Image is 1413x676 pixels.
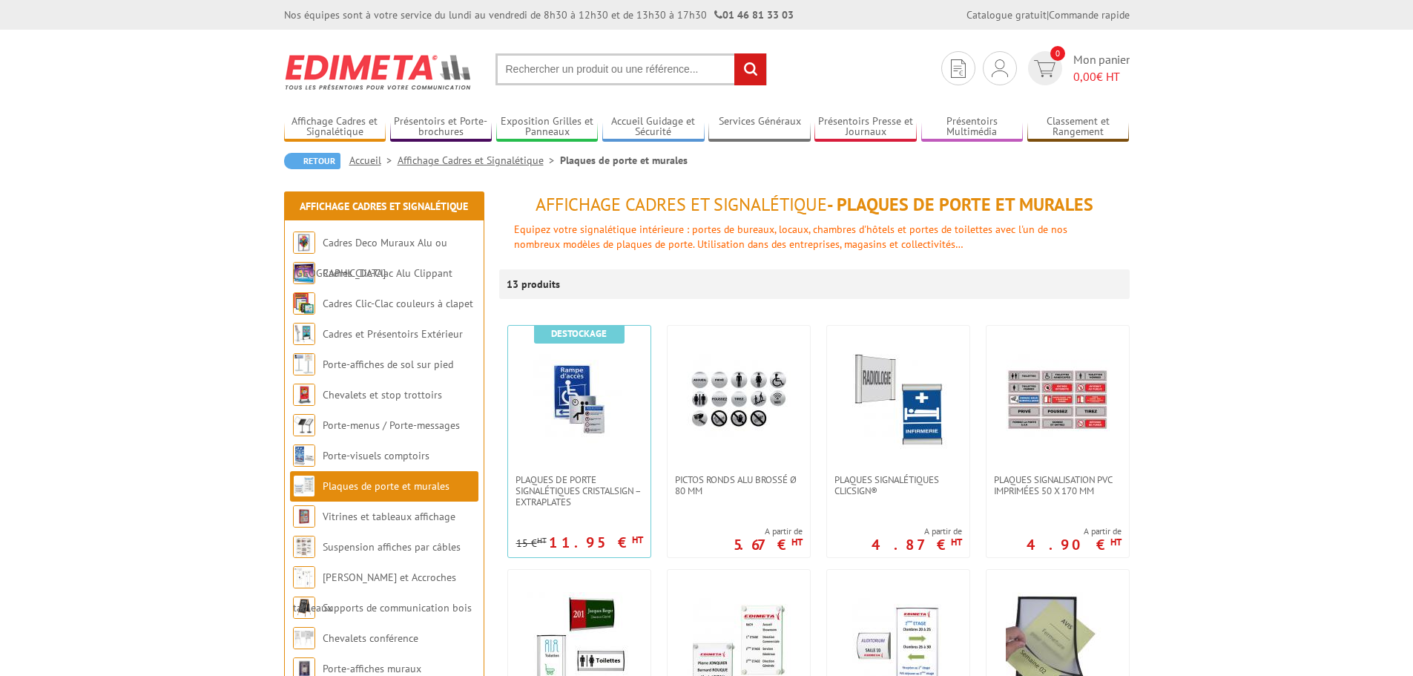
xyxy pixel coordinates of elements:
[284,153,340,169] a: Retour
[323,419,460,432] a: Porte-menus / Porte-messages
[293,475,315,497] img: Plaques de porte et murales
[921,115,1024,140] a: Présentoirs Multimédia
[293,414,315,436] img: Porte-menus / Porte-messages
[1027,115,1130,140] a: Classement et Rangement
[507,269,562,299] p: 13 produits
[390,115,493,140] a: Présentoirs et Porte-brochures
[323,449,429,462] a: Porte-visuels comptoirs
[827,474,969,496] a: Plaques signalétiques ClicSign®
[791,536,803,548] sup: HT
[323,327,463,341] a: Cadres et Présentoirs Extérieur
[516,474,643,508] span: Plaques de porte signalétiques CristalSign – extraplates
[1073,51,1130,85] span: Mon panier
[536,193,827,216] span: Affichage Cadres et Signalétique
[1027,525,1121,537] span: A partir de
[349,154,398,167] a: Accueil
[508,474,650,508] a: Plaques de porte signalétiques CristalSign – extraplates
[516,538,547,549] p: 15 €
[323,510,455,523] a: Vitrines et tableaux affichage
[1050,46,1065,61] span: 0
[323,601,472,614] a: Supports de communication bois
[284,45,473,99] img: Edimeta
[714,8,794,22] strong: 01 46 81 33 03
[514,223,1067,251] font: Equipez votre signalétique intérieure : portes de bureaux, locaux, chambres d'hôtels et portes de...
[846,348,950,452] img: Plaques signalétiques ClicSign®
[814,115,917,140] a: Présentoirs Presse et Journaux
[323,662,421,675] a: Porte-affiches muraux
[293,444,315,467] img: Porte-visuels comptoirs
[734,540,803,549] p: 5.67 €
[293,232,315,254] img: Cadres Deco Muraux Alu ou Bois
[1049,8,1130,22] a: Commande rapide
[551,327,607,340] b: Destockage
[293,292,315,315] img: Cadres Clic-Clac couleurs à clapet
[675,474,803,496] span: Pictos ronds alu brossé Ø 80 mm
[966,8,1047,22] a: Catalogue gratuit
[992,59,1008,77] img: devis rapide
[323,631,418,645] a: Chevalets conférence
[602,115,705,140] a: Accueil Guidage et Sécurité
[687,348,791,452] img: Pictos ronds alu brossé Ø 80 mm
[872,540,962,549] p: 4.87 €
[549,538,643,547] p: 11.95 €
[632,534,643,546] sup: HT
[323,540,461,554] a: Suspension affiches par câbles
[300,200,468,213] a: Affichage Cadres et Signalétique
[293,353,315,375] img: Porte-affiches de sol sur pied
[1073,68,1130,85] span: € HT
[284,7,794,22] div: Nos équipes sont à votre service du lundi au vendredi de 8h30 à 12h30 et de 13h30 à 17h30
[1110,536,1121,548] sup: HT
[323,266,452,280] a: Cadres Clic-Clac Alu Clippant
[994,474,1121,496] span: Plaques signalisation PVC imprimées 50 x 170 mm
[734,53,766,85] input: rechercher
[293,571,456,614] a: [PERSON_NAME] et Accroches tableaux
[293,384,315,406] img: Chevalets et stop trottoirs
[499,195,1130,214] h1: - Plaques de porte et murales
[323,358,453,371] a: Porte-affiches de sol sur pied
[1024,51,1130,85] a: devis rapide 0 Mon panier 0,00€ HT
[708,115,811,140] a: Services Généraux
[1006,348,1110,452] img: Plaques signalisation PVC imprimées 50 x 170 mm
[495,53,767,85] input: Rechercher un produit ou une référence...
[987,474,1129,496] a: Plaques signalisation PVC imprimées 50 x 170 mm
[398,154,560,167] a: Affichage Cadres et Signalétique
[293,566,315,588] img: Cimaises et Accroches tableaux
[323,388,442,401] a: Chevalets et stop trottoirs
[527,348,631,452] img: Plaques de porte signalétiques CristalSign – extraplates
[834,474,962,496] span: Plaques signalétiques ClicSign®
[293,505,315,528] img: Vitrines et tableaux affichage
[1034,60,1055,77] img: devis rapide
[537,535,547,545] sup: HT
[293,236,447,280] a: Cadres Deco Muraux Alu ou [GEOGRAPHIC_DATA]
[284,115,386,140] a: Affichage Cadres et Signalétique
[1073,69,1096,84] span: 0,00
[323,479,449,493] a: Plaques de porte et murales
[560,153,688,168] li: Plaques de porte et murales
[293,536,315,558] img: Suspension affiches par câbles
[323,297,473,310] a: Cadres Clic-Clac couleurs à clapet
[872,525,962,537] span: A partir de
[951,536,962,548] sup: HT
[668,474,810,496] a: Pictos ronds alu brossé Ø 80 mm
[293,323,315,345] img: Cadres et Présentoirs Extérieur
[496,115,599,140] a: Exposition Grilles et Panneaux
[734,525,803,537] span: A partir de
[951,59,966,78] img: devis rapide
[966,7,1130,22] div: |
[1027,540,1121,549] p: 4.90 €
[293,627,315,649] img: Chevalets conférence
